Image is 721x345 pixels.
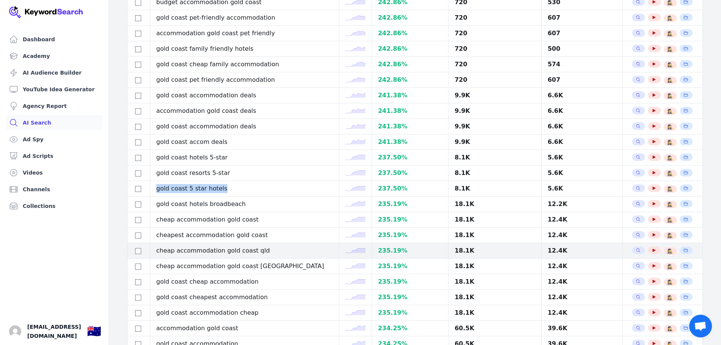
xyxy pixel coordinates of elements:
[87,325,101,338] div: 🇦🇺
[378,293,442,302] div: 235.19 %
[6,82,103,97] a: YouTube Idea Generator
[9,6,83,18] img: Your Company
[455,60,535,69] div: 720
[150,72,339,88] td: gold coast pet friendly accommodation
[150,243,339,259] td: cheap accommodation gold coast qld
[667,201,673,208] button: 🕵️‍♀️
[548,277,617,286] div: 12.4K
[150,134,339,150] td: gold coast accom deals
[667,62,673,68] button: 🕵️‍♀️
[378,137,442,147] div: 241.38 %
[667,217,673,223] span: 🕵️‍♀️
[455,106,535,116] div: 9.9K
[667,295,673,301] button: 🕵️‍♀️
[667,233,673,239] button: 🕵️‍♀️
[6,98,103,114] a: Agency Report
[667,326,673,332] span: 🕵️‍♀️
[548,60,617,69] div: 574
[548,75,617,84] div: 607
[548,246,617,255] div: 12.4K
[378,29,442,38] div: 242.86 %
[378,184,442,193] div: 237.50 %
[378,60,442,69] div: 242.86 %
[378,215,442,224] div: 235.19 %
[150,197,339,212] td: gold coast hotels broadbeach
[455,169,535,178] div: 8.1K
[455,277,535,286] div: 18.1K
[667,248,673,254] button: 🕵️‍♀️
[667,248,673,254] span: 🕵️‍♀️
[378,169,442,178] div: 237.50 %
[150,305,339,321] td: gold coast accommodation cheap
[455,231,535,240] div: 18.1K
[455,200,535,209] div: 18.1K
[548,308,617,317] div: 12.4K
[378,153,442,162] div: 237.50 %
[667,310,673,316] span: 🕵️‍♀️
[548,262,617,271] div: 12.4K
[548,169,617,178] div: 5.6K
[6,115,103,130] a: AI Search
[548,106,617,116] div: 6.6K
[455,29,535,38] div: 720
[6,165,103,180] a: Videos
[150,181,339,197] td: gold coast 5 star hotels
[150,165,339,181] td: gold coast resorts 5-star
[378,246,442,255] div: 235.19 %
[378,324,442,333] div: 234.25 %
[667,155,673,161] span: 🕵️‍♀️
[150,274,339,290] td: gold coast cheap accommodation
[667,46,673,52] span: 🕵️‍♀️
[455,75,535,84] div: 720
[455,137,535,147] div: 9.9K
[455,91,535,100] div: 9.9K
[150,321,339,336] td: accommodation gold coast
[87,324,101,339] button: 🇦🇺
[667,108,673,114] span: 🕵️‍♀️
[455,262,535,271] div: 18.1K
[667,93,673,99] span: 🕵️‍♀️
[667,217,673,223] button: 🕵️‍♀️
[6,182,103,197] a: Channels
[6,198,103,214] a: Collections
[455,246,535,255] div: 18.1K
[548,153,617,162] div: 5.6K
[9,325,21,337] button: Open user button
[667,170,673,176] span: 🕵️‍♀️
[378,277,442,286] div: 235.19 %
[548,184,617,193] div: 5.6K
[150,88,339,103] td: gold coast accommodation deals
[378,44,442,53] div: 242.86 %
[667,186,673,192] span: 🕵️‍♀️
[150,119,339,134] td: gold coast accommodation deals
[548,44,617,53] div: 500
[667,264,673,270] span: 🕵️‍♀️
[667,15,673,21] span: 🕵️‍♀️
[667,201,673,208] span: 🕵️‍♀️
[667,124,673,130] button: 🕵️‍♀️
[667,46,673,52] button: 🕵️‍♀️
[378,231,442,240] div: 235.19 %
[150,103,339,119] td: accommodation gold coast deals
[455,44,535,53] div: 720
[548,13,617,22] div: 607
[548,29,617,38] div: 607
[667,155,673,161] button: 🕵️‍♀️
[548,293,617,302] div: 12.4K
[548,91,617,100] div: 6.6K
[667,31,673,37] span: 🕵️‍♀️
[667,77,673,83] button: 🕵️‍♀️
[6,65,103,80] a: AI Audience Builder
[6,48,103,64] a: Academy
[150,26,339,41] td: accommodation gold coast pet friendly
[150,150,339,165] td: gold coast hotels 5-star
[150,228,339,243] td: cheapest accommodation gold coast
[667,108,673,114] button: 🕵️‍♀️
[378,106,442,116] div: 241.38 %
[455,215,535,224] div: 18.1K
[689,315,712,337] div: Open chat
[455,293,535,302] div: 18.1K
[6,32,103,47] a: Dashboard
[667,93,673,99] button: 🕵️‍♀️
[667,139,673,145] span: 🕵️‍♀️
